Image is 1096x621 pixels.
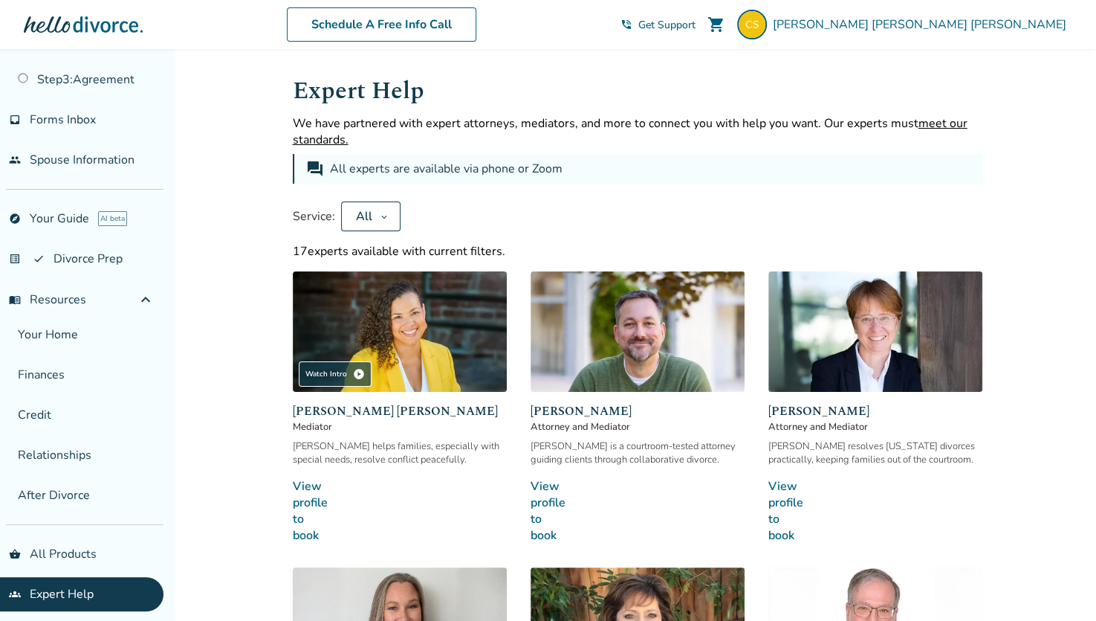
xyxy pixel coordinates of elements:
[9,292,86,308] span: Resources
[9,114,21,126] span: inbox
[531,440,745,466] div: [PERSON_NAME] is a courtroom-tested attorney guiding clients through collaborative divorce.
[9,253,45,265] span: list_alt_check
[9,588,21,600] span: groups
[531,271,745,392] img: Neil Forester
[98,211,127,226] span: AI beta
[353,368,365,380] span: play_circle
[341,202,401,231] button: All
[334,503,631,518] span: line_end_arrow_notch
[768,478,982,544] a: View profile to bookline_end_arrow_notch
[531,420,745,434] span: Attorney and Mediator
[293,115,967,148] span: meet our standards.
[571,503,869,518] span: line_end_arrow_notch
[9,548,21,560] span: shopping_basket
[306,160,324,178] span: forum
[773,16,1072,33] span: [PERSON_NAME] [PERSON_NAME] [PERSON_NAME]
[531,402,745,420] span: [PERSON_NAME]
[9,154,21,166] span: people
[9,294,21,306] span: menu_book
[707,16,725,33] span: shopping_cart
[293,478,507,544] a: View profile to bookline_end_arrow_notch
[638,18,695,32] span: Get Support
[737,10,767,39] img: cpschmitz@gmail.com
[330,160,565,178] div: All experts are available via phone or Zoom
[531,478,745,544] a: View profile to bookline_end_arrow_notch
[299,361,372,387] div: Watch Intro
[768,420,982,434] span: Attorney and Mediator
[9,213,21,225] span: explore
[293,420,507,434] span: Mediator
[293,208,335,225] span: Service:
[137,291,155,309] span: expand_less
[30,112,96,128] span: Forms Inbox
[354,208,374,225] div: All
[293,271,507,392] img: Claudia Brown Coulter
[768,440,982,466] div: [PERSON_NAME] resolves [US_STATE] divorces practically, keeping families out of the courtroom.
[620,18,695,32] a: phone_in_talkGet Support
[768,271,982,392] img: Anne Mania
[293,115,982,148] p: We have partnered with expert attorneys, mediators, and more to connect you with help you want. O...
[287,7,476,42] a: Schedule A Free Info Call
[293,243,982,260] div: 17 experts available with current filters.
[620,19,632,30] span: phone_in_talk
[293,440,507,466] div: [PERSON_NAME] helps families, especially with special needs, resolve conflict peacefully.
[293,73,982,109] h1: Expert Help
[768,402,982,420] span: [PERSON_NAME]
[293,402,507,420] span: [PERSON_NAME] [PERSON_NAME]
